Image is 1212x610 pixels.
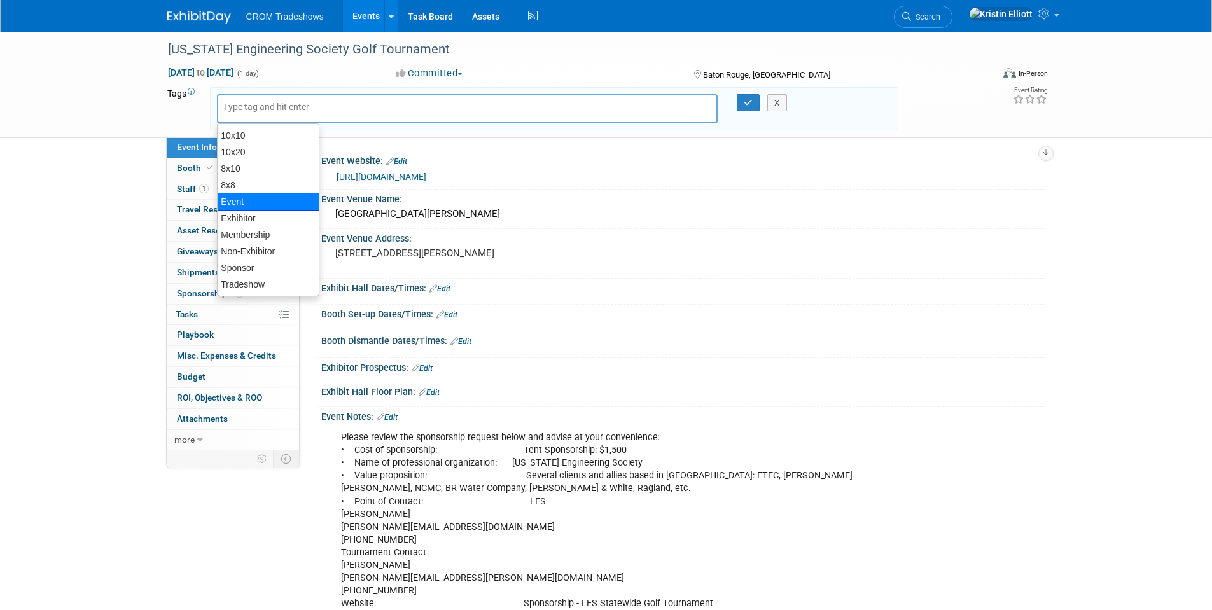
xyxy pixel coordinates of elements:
[450,337,471,346] a: Edit
[167,346,299,366] a: Misc. Expenses & Credits
[218,210,319,226] div: Exhibitor
[167,325,299,345] a: Playbook
[177,184,209,194] span: Staff
[223,101,325,113] input: Type tag and hit enter
[218,144,319,160] div: 10x20
[767,94,787,112] button: X
[321,382,1045,399] div: Exhibit Hall Floor Plan:
[167,179,299,200] a: Staff1
[1003,68,1016,78] img: Format-Inperson.png
[177,142,248,152] span: Event Information
[218,127,319,144] div: 10x10
[218,243,319,260] div: Non-Exhibitor
[321,305,1045,321] div: Booth Set-up Dates/Times:
[177,267,219,277] span: Shipments
[174,434,195,445] span: more
[911,12,940,22] span: Search
[321,190,1045,205] div: Event Venue Name:
[246,11,324,22] span: CROM Tradeshows
[176,309,198,319] span: Tasks
[167,263,299,283] a: Shipments
[218,177,319,193] div: 8x8
[207,164,213,171] i: Booth reservation complete
[167,284,299,304] a: Sponsorships1
[167,409,299,429] a: Attachments
[167,430,299,450] a: more
[218,260,319,276] div: Sponsor
[386,157,407,166] a: Edit
[167,305,299,325] a: Tasks
[1018,69,1048,78] div: In-Person
[218,226,319,243] div: Membership
[167,221,299,241] a: Asset Reservations
[969,7,1033,21] img: Kristin Elliott
[177,288,244,298] span: Sponsorships
[412,364,433,373] a: Edit
[331,204,1036,224] div: [GEOGRAPHIC_DATA][PERSON_NAME]
[167,158,299,179] a: Booth
[177,392,262,403] span: ROI, Objectives & ROO
[167,67,234,78] span: [DATE] [DATE]
[251,450,274,467] td: Personalize Event Tab Strip
[703,70,830,80] span: Baton Rouge, [GEOGRAPHIC_DATA]
[177,371,205,382] span: Budget
[164,38,973,61] div: [US_STATE] Engineering Society Golf Tournament
[177,413,228,424] span: Attachments
[167,388,299,408] a: ROI, Objectives & ROO
[177,225,253,235] span: Asset Reservations
[177,163,216,173] span: Booth
[321,358,1045,375] div: Exhibitor Prospectus:
[167,11,231,24] img: ExhibitDay
[337,172,426,182] a: [URL][DOMAIN_NAME]
[236,69,259,78] span: (1 day)
[218,160,319,177] div: 8x10
[321,279,1045,295] div: Exhibit Hall Dates/Times:
[218,276,319,293] div: Tradeshow
[392,67,468,80] button: Committed
[377,413,398,422] a: Edit
[419,388,440,397] a: Edit
[273,450,299,467] td: Toggle Event Tabs
[177,329,214,340] span: Playbook
[894,6,952,28] a: Search
[195,67,207,78] span: to
[167,87,199,130] td: Tags
[199,184,209,193] span: 1
[321,229,1045,245] div: Event Venue Address:
[321,407,1045,424] div: Event Notes:
[167,200,299,220] a: Travel Reservations
[167,242,299,262] a: Giveaways
[436,310,457,319] a: Edit
[321,331,1045,348] div: Booth Dismantle Dates/Times:
[177,246,218,256] span: Giveaways
[177,204,254,214] span: Travel Reservations
[167,367,299,387] a: Budget
[217,193,319,211] div: Event
[429,284,450,293] a: Edit
[917,66,1048,85] div: Event Format
[321,151,1045,168] div: Event Website:
[335,247,609,259] pre: [STREET_ADDRESS][PERSON_NAME]
[167,137,299,158] a: Event Information
[177,350,276,361] span: Misc. Expenses & Credits
[1013,87,1047,94] div: Event Rating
